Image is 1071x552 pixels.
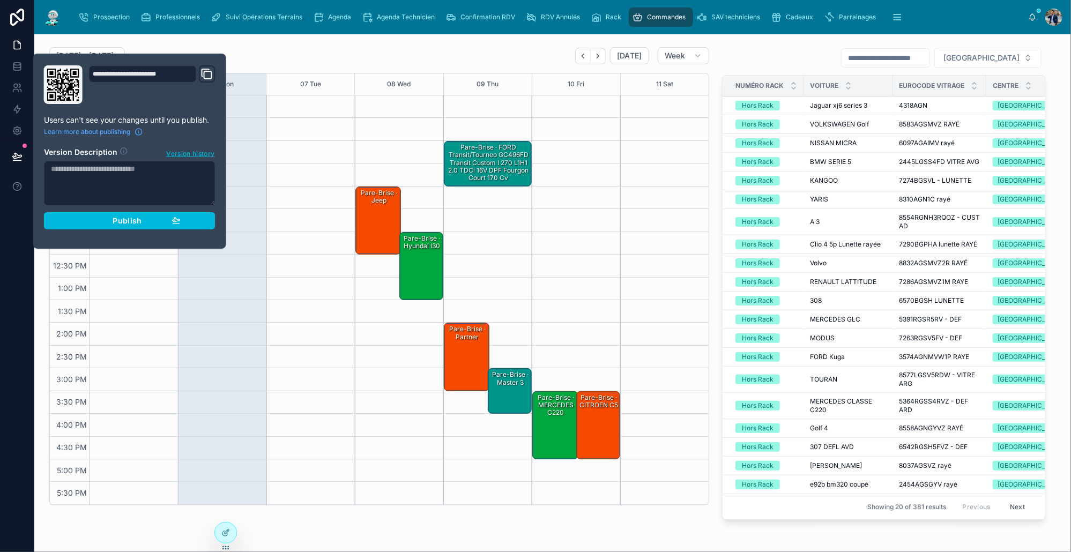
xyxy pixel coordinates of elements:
[993,81,1018,90] span: Centre
[998,101,1064,110] div: [GEOGRAPHIC_DATA]
[735,240,797,249] a: Hors Rack
[75,8,137,27] a: Prospection
[899,424,980,432] a: 8558AGNGYVZ RAYÉ
[810,315,886,324] a: MERCEDES GLC
[137,8,207,27] a: Professionnels
[899,101,927,110] span: 4318AGN
[300,73,321,95] div: 07 Tue
[810,443,886,451] a: 307 DEFL AVD
[629,8,693,27] a: Commandes
[735,315,797,324] a: Hors Rack
[742,375,773,384] div: Hors Rack
[998,442,1064,452] div: [GEOGRAPHIC_DATA]
[44,128,130,136] span: Learn more about publishing
[993,176,1069,185] a: [GEOGRAPHIC_DATA]
[899,480,957,489] span: 2454AGSGYV rayé
[207,8,310,27] a: Suivi Opérations Terrains
[55,307,90,316] span: 1:30 PM
[735,81,784,90] span: Numéro Rack
[166,147,214,158] span: Version history
[810,139,886,147] a: NISSAN MICRA
[742,352,773,362] div: Hors Rack
[998,195,1064,204] div: [GEOGRAPHIC_DATA]
[943,53,1020,63] span: [GEOGRAPHIC_DATA]
[934,48,1042,68] button: Select Button
[54,329,90,338] span: 2:00 PM
[899,259,968,267] span: 8832AGSMVZ2R RAYÉ
[993,442,1069,452] a: [GEOGRAPHIC_DATA]
[444,141,531,186] div: Pare-Brise · FORD Transit/Tourneo GC496FD Transit Custom I 270 L1H1 2.0 TDCi 16V DPF Fourgon cour...
[54,466,90,475] span: 5:00 PM
[810,158,851,166] span: BMW SERIE 5
[810,315,860,324] span: MERCEDES GLC
[477,73,499,95] button: 09 Thu
[899,296,980,305] a: 6570BGSH LUNETTE
[377,13,435,21] span: Agenda Technicien
[54,397,90,406] span: 3:30 PM
[446,143,531,183] div: Pare-Brise · FORD Transit/Tourneo GC496FD Transit Custom I 270 L1H1 2.0 TDCi 16V DPF Fourgon cour...
[54,352,90,361] span: 2:30 PM
[155,13,200,21] span: Professionnels
[839,13,876,21] span: Parrainages
[575,48,591,64] button: Back
[358,188,400,206] div: Pare-Brise · jeep
[742,176,773,185] div: Hors Rack
[647,13,686,21] span: Commandes
[1002,498,1032,515] button: Next
[810,101,867,110] span: Jaguar xj6 series 3
[810,176,838,185] span: KANGOO
[44,128,143,136] a: Learn more about publishing
[810,278,886,286] a: RENAULT LATTITUDE
[460,13,515,21] span: Confirmation RDV
[810,259,827,267] span: Volvo
[401,234,442,251] div: Pare-Brise · hyundai i30
[742,217,773,227] div: Hors Rack
[810,334,886,342] a: MODUS
[735,442,797,452] a: Hors Rack
[400,233,443,300] div: Pare-Brise · hyundai i30
[568,73,584,95] div: 10 Fri
[810,158,886,166] a: BMW SERIE 5
[591,48,606,64] button: Next
[810,443,854,451] span: 307 DEFL AVD
[810,176,886,185] a: KANGOO
[742,195,773,204] div: Hors Rack
[735,217,797,227] a: Hors Rack
[359,8,442,27] a: Agenda Technicien
[735,176,797,185] a: Hors Rack
[998,352,1064,362] div: [GEOGRAPHIC_DATA]
[998,157,1064,167] div: [GEOGRAPHIC_DATA]
[899,334,980,342] a: 7263RGSV5FV - DEF
[735,480,797,489] a: Hors Rack
[810,296,886,305] a: 308
[54,488,90,497] span: 5:30 PM
[899,397,980,414] a: 5364RGSS4RVZ - DEF ARD
[993,315,1069,324] a: [GEOGRAPHIC_DATA]
[899,296,964,305] span: 6570BGSH LUNETTE
[310,8,359,27] a: Agenda
[899,443,980,451] a: 6542RGSH5FVZ - DEF
[665,51,685,61] span: Week
[899,334,962,342] span: 7263RGSV5FV - DEF
[998,423,1064,433] div: [GEOGRAPHIC_DATA]
[71,5,1028,29] div: scrollable content
[810,375,837,384] span: TOURAN
[998,240,1064,249] div: [GEOGRAPHIC_DATA]
[810,139,857,147] span: NISSAN MICRA
[993,423,1069,433] a: [GEOGRAPHIC_DATA]
[821,8,883,27] a: Parrainages
[56,50,114,61] h2: [DATE] – [DATE]
[810,81,838,90] span: Voiture
[993,461,1069,471] a: [GEOGRAPHIC_DATA]
[899,158,979,166] span: 2445LGSS4FD VITRE AVG
[998,461,1064,471] div: [GEOGRAPHIC_DATA]
[810,120,886,129] a: VOLKSWAGEN Golf
[899,480,980,489] a: 2454AGSGYV rayé
[693,8,768,27] a: SAV techniciens
[735,101,797,110] a: Hors Rack
[993,375,1069,384] a: [GEOGRAPHIC_DATA]
[113,216,142,226] span: Publish
[993,333,1069,343] a: [GEOGRAPHIC_DATA]
[993,138,1069,148] a: [GEOGRAPHIC_DATA]
[43,9,62,26] img: App logo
